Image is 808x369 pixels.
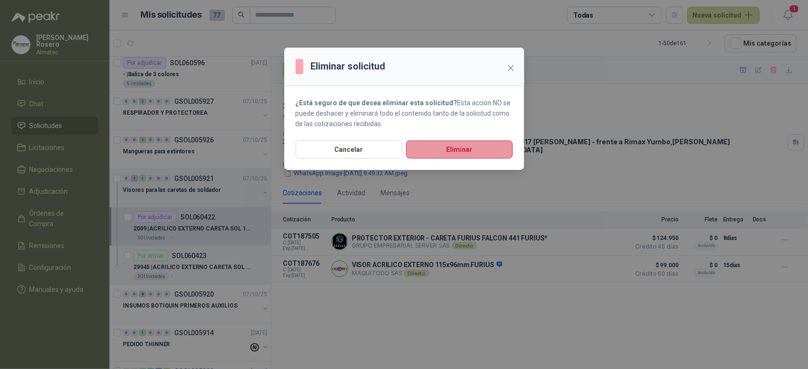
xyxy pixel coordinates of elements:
[507,64,515,72] span: close
[296,140,402,159] button: Cancelar
[311,59,386,74] h3: Eliminar solicitud
[296,98,513,129] p: Esta acción NO se puede deshacer y eliminará todo el contenido tanto de la solicitud como de las ...
[406,140,513,159] button: Eliminar
[503,60,519,76] button: Close
[296,99,458,107] strong: ¿Está seguro de que desea eliminar esta solicitud?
